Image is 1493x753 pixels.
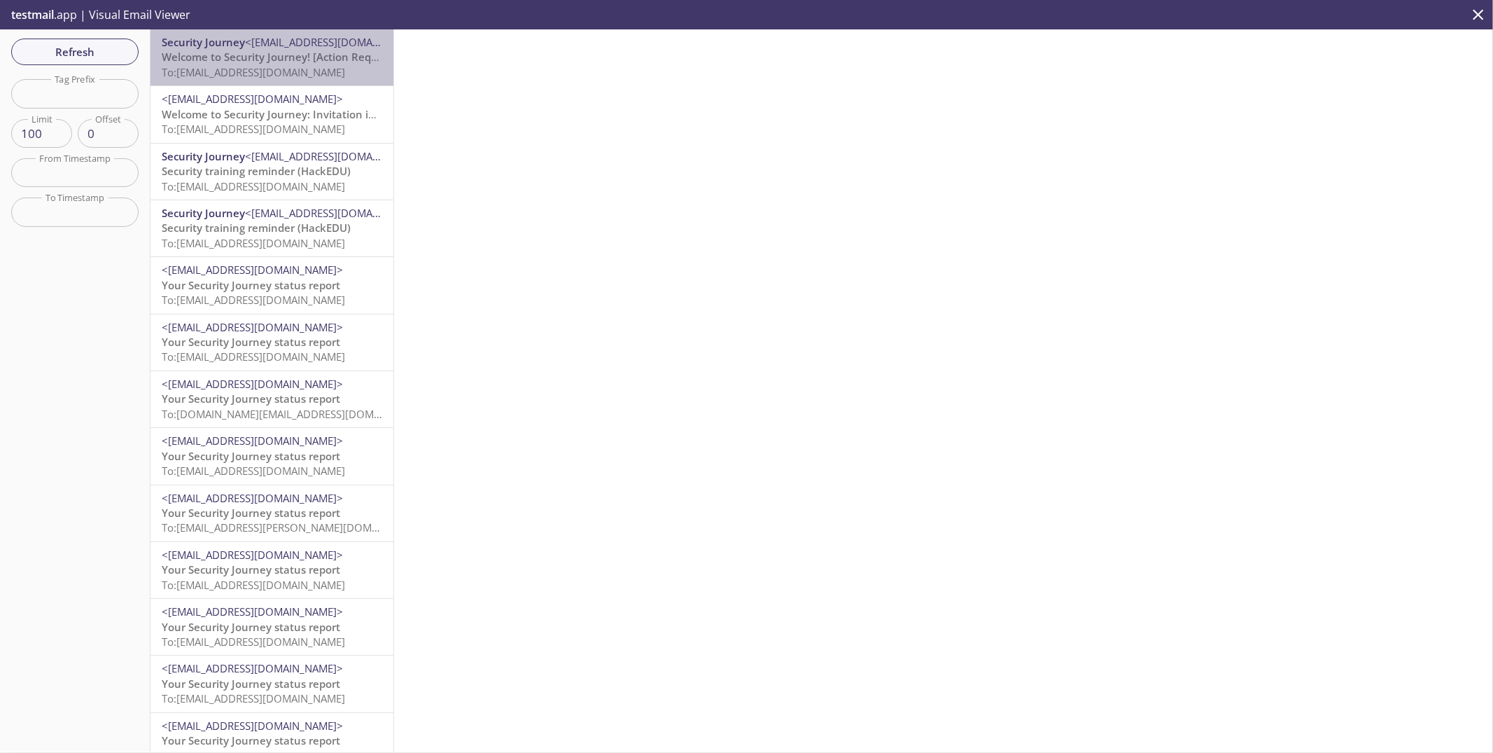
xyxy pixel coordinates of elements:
span: To: [EMAIL_ADDRESS][DOMAIN_NAME] [162,65,345,79]
span: Security training reminder (HackEDU) [162,221,351,235]
span: To: [EMAIL_ADDRESS][DOMAIN_NAME] [162,578,345,592]
div: Security Journey<[EMAIL_ADDRESS][DOMAIN_NAME]>Welcome to Security Journey! [Action Required]To:[E... [150,29,393,85]
div: <[EMAIL_ADDRESS][DOMAIN_NAME]>Your Security Journey status reportTo:[EMAIL_ADDRESS][DOMAIN_NAME] [150,542,393,598]
div: <[EMAIL_ADDRESS][DOMAIN_NAME]>Your Security Journey status reportTo:[EMAIL_ADDRESS][DOMAIN_NAME] [150,656,393,712]
span: Refresh [22,43,127,61]
span: Security Journey [162,35,245,49]
span: <[EMAIL_ADDRESS][DOMAIN_NAME]> [162,263,343,277]
span: <[EMAIL_ADDRESS][DOMAIN_NAME]> [162,661,343,675]
span: Security Journey [162,206,245,220]
div: <[EMAIL_ADDRESS][DOMAIN_NAME]>Your Security Journey status reportTo:[EMAIL_ADDRESS][DOMAIN_NAME] [150,599,393,655]
span: To: [EMAIL_ADDRESS][DOMAIN_NAME] [162,635,345,649]
span: Your Security Journey status report [162,335,340,349]
span: To: [DOMAIN_NAME][EMAIL_ADDRESS][DOMAIN_NAME] [162,407,428,421]
div: <[EMAIL_ADDRESS][DOMAIN_NAME]>Welcome to Security Journey: Invitation instructionsTo:[EMAIL_ADDRE... [150,86,393,142]
span: To: [EMAIL_ADDRESS][PERSON_NAME][DOMAIN_NAME] [162,520,426,534]
span: Your Security Journey status report [162,278,340,292]
span: To: [EMAIL_ADDRESS][DOMAIN_NAME] [162,464,345,478]
span: <[EMAIL_ADDRESS][DOMAIN_NAME]> [245,206,426,220]
span: Security training reminder (HackEDU) [162,164,351,178]
span: Security Journey [162,149,245,163]
span: <[EMAIL_ADDRESS][DOMAIN_NAME]> [162,92,343,106]
div: <[EMAIL_ADDRESS][DOMAIN_NAME]>Your Security Journey status reportTo:[EMAIL_ADDRESS][DOMAIN_NAME] [150,257,393,313]
span: <[EMAIL_ADDRESS][DOMAIN_NAME]> [162,491,343,505]
span: To: [EMAIL_ADDRESS][DOMAIN_NAME] [162,122,345,136]
span: Welcome to Security Journey! [Action Required] [162,50,401,64]
div: <[EMAIL_ADDRESS][DOMAIN_NAME]>Your Security Journey status reportTo:[EMAIL_ADDRESS][DOMAIN_NAME] [150,428,393,484]
span: To: [EMAIL_ADDRESS][DOMAIN_NAME] [162,179,345,193]
div: Security Journey<[EMAIL_ADDRESS][DOMAIN_NAME]>Security training reminder (HackEDU)To:[EMAIL_ADDRE... [150,144,393,200]
span: To: [EMAIL_ADDRESS][DOMAIN_NAME] [162,293,345,307]
span: Your Security Journey status report [162,620,340,634]
span: <[EMAIL_ADDRESS][DOMAIN_NAME]> [162,605,343,619]
span: To: [EMAIL_ADDRESS][DOMAIN_NAME] [162,350,345,364]
span: To: [EMAIL_ADDRESS][DOMAIN_NAME] [162,236,345,250]
span: <[EMAIL_ADDRESS][DOMAIN_NAME]> [162,320,343,334]
button: Refresh [11,39,139,65]
div: <[EMAIL_ADDRESS][DOMAIN_NAME]>Your Security Journey status reportTo:[DOMAIN_NAME][EMAIL_ADDRESS][... [150,371,393,427]
span: To: [EMAIL_ADDRESS][DOMAIN_NAME] [162,691,345,705]
span: testmail [11,7,54,22]
span: <[EMAIL_ADDRESS][DOMAIN_NAME]> [162,719,343,733]
span: Your Security Journey status report [162,449,340,463]
span: <[EMAIL_ADDRESS][DOMAIN_NAME]> [245,35,426,49]
span: <[EMAIL_ADDRESS][DOMAIN_NAME]> [162,377,343,391]
span: Welcome to Security Journey: Invitation instructions [162,107,426,121]
span: <[EMAIL_ADDRESS][DOMAIN_NAME]> [162,548,343,562]
span: <[EMAIL_ADDRESS][DOMAIN_NAME]> [162,434,343,448]
span: Your Security Journey status report [162,392,340,406]
span: Your Security Journey status report [162,677,340,691]
div: <[EMAIL_ADDRESS][DOMAIN_NAME]>Your Security Journey status reportTo:[EMAIL_ADDRESS][PERSON_NAME][... [150,485,393,541]
div: <[EMAIL_ADDRESS][DOMAIN_NAME]>Your Security Journey status reportTo:[EMAIL_ADDRESS][DOMAIN_NAME] [150,315,393,371]
div: Security Journey<[EMAIL_ADDRESS][DOMAIN_NAME]>Security training reminder (HackEDU)To:[EMAIL_ADDRE... [150,200,393,256]
span: Your Security Journey status report [162,506,340,520]
span: Your Security Journey status report [162,562,340,576]
span: Your Security Journey status report [162,733,340,747]
span: <[EMAIL_ADDRESS][DOMAIN_NAME]> [245,149,426,163]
